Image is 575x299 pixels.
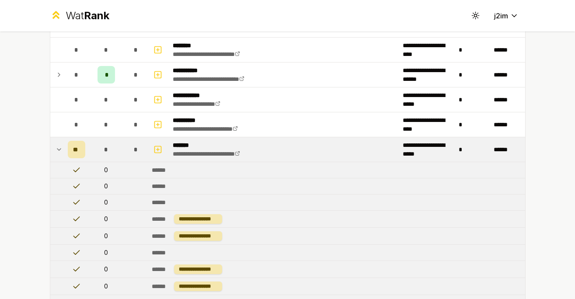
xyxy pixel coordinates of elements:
[89,195,124,210] td: 0
[89,211,124,227] td: 0
[50,9,110,23] a: WatRank
[89,162,124,178] td: 0
[89,261,124,278] td: 0
[487,8,526,24] button: j2im
[84,9,109,22] span: Rank
[66,9,109,23] div: Wat
[494,10,508,21] span: j2im
[89,178,124,194] td: 0
[89,245,124,261] td: 0
[89,228,124,244] td: 0
[89,278,124,295] td: 0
